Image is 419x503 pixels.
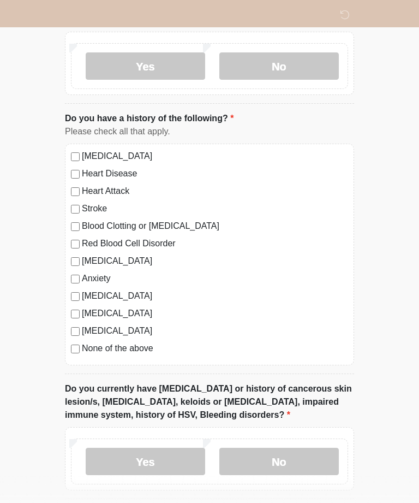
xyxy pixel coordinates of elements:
img: Sm Skin La Laser Logo [54,8,68,22]
label: [MEDICAL_DATA] [82,324,348,338]
input: None of the above [71,345,80,353]
label: Do you currently have [MEDICAL_DATA] or history of cancerous skin lesion/s, [MEDICAL_DATA], keloi... [65,382,354,422]
input: [MEDICAL_DATA] [71,310,80,318]
label: Heart Disease [82,167,348,180]
label: Yes [86,448,205,475]
input: [MEDICAL_DATA] [71,152,80,161]
input: Heart Attack [71,187,80,196]
input: [MEDICAL_DATA] [71,327,80,336]
label: [MEDICAL_DATA] [82,150,348,163]
input: [MEDICAL_DATA] [71,292,80,301]
label: Heart Attack [82,185,348,198]
label: Do you have a history of the following? [65,112,234,125]
label: Red Blood Cell Disorder [82,237,348,250]
label: [MEDICAL_DATA] [82,307,348,320]
input: Stroke [71,205,80,214]
label: Stroke [82,202,348,215]
div: Please check all that apply. [65,125,354,138]
input: Heart Disease [71,170,80,179]
label: Anxiety [82,272,348,285]
label: [MEDICAL_DATA] [82,255,348,268]
label: No [219,448,339,475]
input: Anxiety [71,275,80,283]
label: [MEDICAL_DATA] [82,289,348,303]
label: Blood Clotting or [MEDICAL_DATA] [82,220,348,233]
input: [MEDICAL_DATA] [71,257,80,266]
label: Yes [86,52,205,80]
label: No [219,52,339,80]
input: Red Blood Cell Disorder [71,240,80,248]
input: Blood Clotting or [MEDICAL_DATA] [71,222,80,231]
label: None of the above [82,342,348,355]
